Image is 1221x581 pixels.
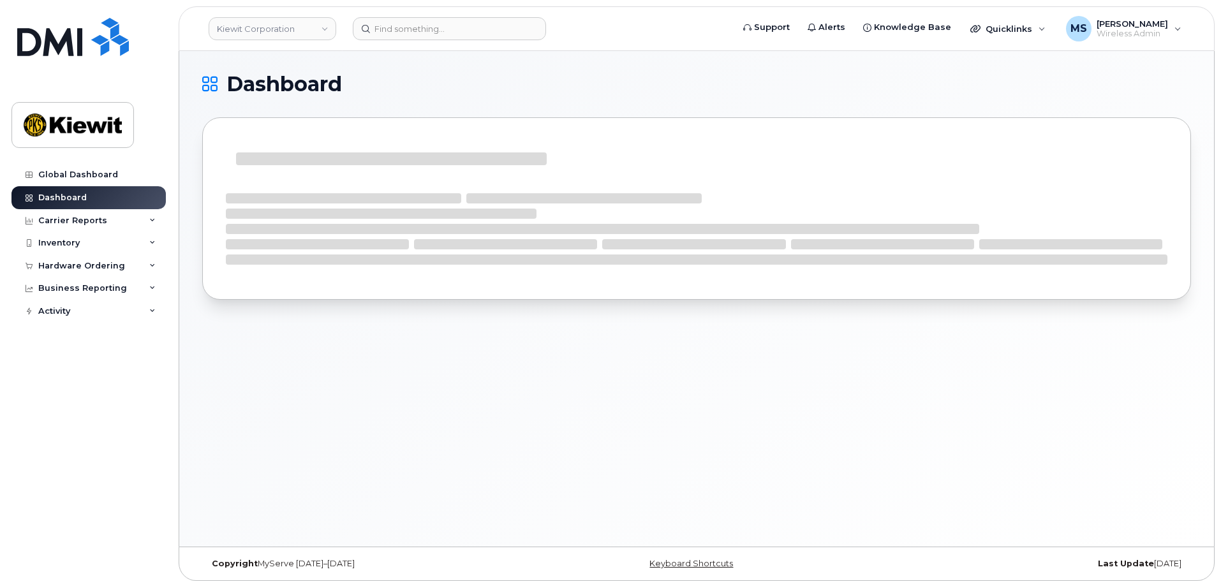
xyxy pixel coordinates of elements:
[212,559,258,568] strong: Copyright
[202,559,532,569] div: MyServe [DATE]–[DATE]
[861,559,1191,569] div: [DATE]
[649,559,733,568] a: Keyboard Shortcuts
[226,75,342,94] span: Dashboard
[1098,559,1154,568] strong: Last Update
